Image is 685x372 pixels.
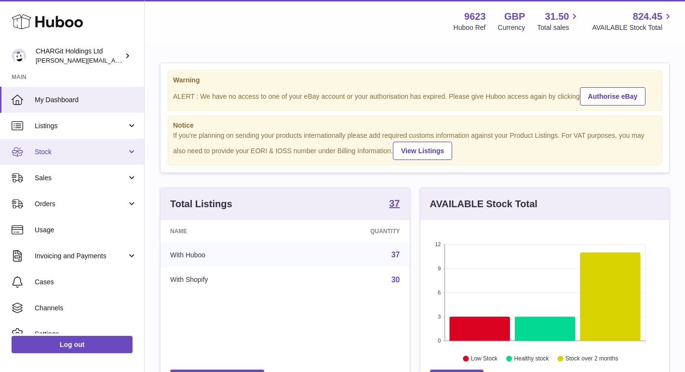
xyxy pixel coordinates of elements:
strong: 37 [389,199,400,208]
span: Settings [35,330,137,339]
text: 9 [438,266,441,271]
span: AVAILABLE Stock Total [592,23,673,32]
span: 31.50 [545,10,569,23]
th: Quantity [295,220,410,242]
h3: Total Listings [170,198,232,211]
a: 30 [391,276,400,284]
text: 0 [438,338,441,344]
span: Total sales [537,23,580,32]
th: Name [161,220,295,242]
div: ALERT : We have no access to one of your eBay account or your authorisation has expired. Please g... [173,86,657,106]
span: Listings [35,121,127,131]
span: Cases [35,278,137,287]
text: 3 [438,314,441,319]
strong: Warning [173,76,657,85]
strong: 9623 [464,10,486,23]
strong: Notice [173,121,657,130]
a: Log out [12,336,133,353]
img: francesca@chargit.co.uk [12,49,26,63]
a: 37 [389,199,400,210]
a: 824.45 AVAILABLE Stock Total [592,10,673,32]
span: [PERSON_NAME][EMAIL_ADDRESS][DOMAIN_NAME] [36,56,193,64]
a: 31.50 Total sales [537,10,580,32]
strong: GBP [504,10,525,23]
div: If you're planning on sending your products internationally please add required customs informati... [173,131,657,160]
h3: AVAILABLE Stock Total [430,198,537,211]
span: Invoicing and Payments [35,252,127,261]
a: Authorise eBay [580,87,646,106]
div: Currency [498,23,525,32]
span: My Dashboard [35,95,137,105]
span: Stock [35,147,127,157]
span: Usage [35,226,137,235]
a: 37 [391,251,400,259]
span: Sales [35,173,127,183]
td: With Shopify [161,267,295,292]
span: Channels [35,304,137,313]
div: CHARGit Holdings Ltd [36,47,122,65]
text: 12 [435,241,441,247]
a: View Listings [393,142,452,160]
span: 824.45 [633,10,662,23]
text: 6 [438,290,441,295]
text: Stock over 2 months [565,356,618,362]
span: Orders [35,199,127,209]
text: Low Stock [470,356,497,362]
text: Healthy stock [514,356,549,362]
td: With Huboo [161,242,295,267]
div: Huboo Ref [454,23,486,32]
